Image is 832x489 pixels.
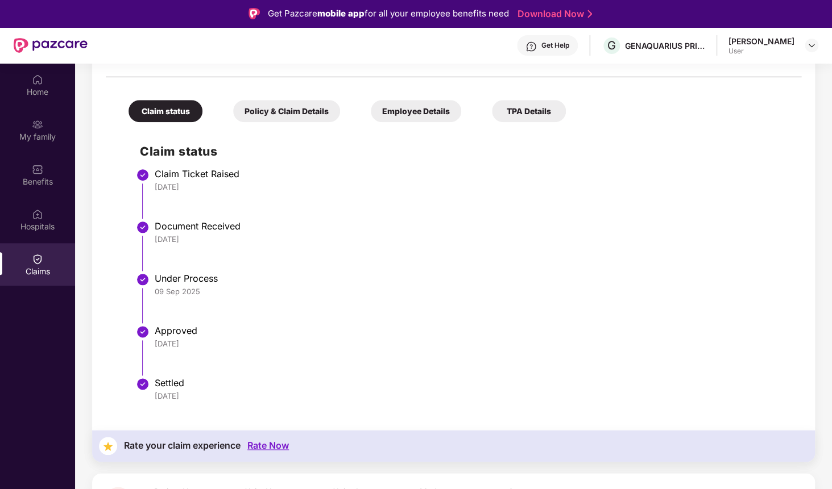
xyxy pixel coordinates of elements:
div: Policy & Claim Details [233,100,340,122]
img: svg+xml;base64,PHN2ZyBpZD0iSG9tZSIgeG1sbnM9Imh0dHA6Ly93d3cudzMub3JnLzIwMDAvc3ZnIiB3aWR0aD0iMjAiIG... [32,74,43,85]
img: svg+xml;base64,PHN2ZyBpZD0iSGVscC0zMngzMiIgeG1sbnM9Imh0dHA6Ly93d3cudzMub3JnLzIwMDAvc3ZnIiB3aWR0aD... [525,41,537,52]
div: Under Process [155,273,790,284]
div: Employee Details [371,100,461,122]
div: [DATE] [155,338,790,349]
img: svg+xml;base64,PHN2ZyBpZD0iU3RlcC1Eb25lLTMyeDMyIiB4bWxucz0iaHR0cDovL3d3dy53My5vcmcvMjAwMC9zdmciIH... [136,168,150,182]
div: Document Received [155,220,790,232]
div: User [728,47,794,56]
div: [DATE] [155,182,790,192]
div: [DATE] [155,391,790,401]
img: svg+xml;base64,PHN2ZyBpZD0iU3RlcC1Eb25lLTMyeDMyIiB4bWxucz0iaHR0cDovL3d3dy53My5vcmcvMjAwMC9zdmciIH... [136,377,150,391]
div: Rate your claim experience [124,440,241,451]
span: G [607,39,616,52]
img: Stroke [587,8,592,20]
img: svg+xml;base64,PHN2ZyBpZD0iU3RlcC1Eb25lLTMyeDMyIiB4bWxucz0iaHR0cDovL3d3dy53My5vcmcvMjAwMC9zdmciIH... [136,273,150,286]
div: Get Help [541,41,569,50]
img: svg+xml;base64,PHN2ZyBpZD0iQ2xhaW0iIHhtbG5zPSJodHRwOi8vd3d3LnczLm9yZy8yMDAwL3N2ZyIgd2lkdGg9IjIwIi... [32,253,43,265]
div: GENAQUARIUS PRIVATE LIMITED [625,40,705,51]
div: Claim status [129,100,202,122]
div: TPA Details [492,100,566,122]
img: svg+xml;base64,PHN2ZyBpZD0iSG9zcGl0YWxzIiB4bWxucz0iaHR0cDovL3d3dy53My5vcmcvMjAwMC9zdmciIHdpZHRoPS... [32,208,43,220]
img: svg+xml;base64,PHN2ZyBpZD0iQmVuZWZpdHMiIHhtbG5zPSJodHRwOi8vd3d3LnczLm9yZy8yMDAwL3N2ZyIgd2lkdGg9Ij... [32,164,43,175]
div: [DATE] [155,234,790,244]
img: svg+xml;base64,PHN2ZyBpZD0iRHJvcGRvd24tMzJ4MzIiIHhtbG5zPSJodHRwOi8vd3d3LnczLm9yZy8yMDAwL3N2ZyIgd2... [807,41,816,50]
div: [PERSON_NAME] [728,36,794,47]
div: Approved [155,325,790,336]
div: Settled [155,377,790,388]
img: svg+xml;base64,PHN2ZyBpZD0iU3RlcC1Eb25lLTMyeDMyIiB4bWxucz0iaHR0cDovL3d3dy53My5vcmcvMjAwMC9zdmciIH... [136,325,150,338]
img: svg+xml;base64,PHN2ZyB4bWxucz0iaHR0cDovL3d3dy53My5vcmcvMjAwMC9zdmciIHdpZHRoPSIzNyIgaGVpZ2h0PSIzNy... [99,437,117,455]
img: Logo [249,8,260,19]
strong: mobile app [317,8,365,19]
img: svg+xml;base64,PHN2ZyB3aWR0aD0iMjAiIGhlaWdodD0iMjAiIHZpZXdCb3g9IjAgMCAyMCAyMCIgZmlsbD0ibm9uZSIgeG... [32,119,43,130]
h2: Claim status [140,142,790,161]
div: Rate Now [247,440,289,451]
div: 09 Sep 2025 [155,286,790,296]
a: Download Now [518,8,589,20]
img: New Pazcare Logo [14,38,88,53]
div: Claim Ticket Raised [155,168,790,179]
img: svg+xml;base64,PHN2ZyBpZD0iU3RlcC1Eb25lLTMyeDMyIiB4bWxucz0iaHR0cDovL3d3dy53My5vcmcvMjAwMC9zdmciIH... [136,220,150,234]
div: Get Pazcare for all your employee benefits need [268,7,509,20]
